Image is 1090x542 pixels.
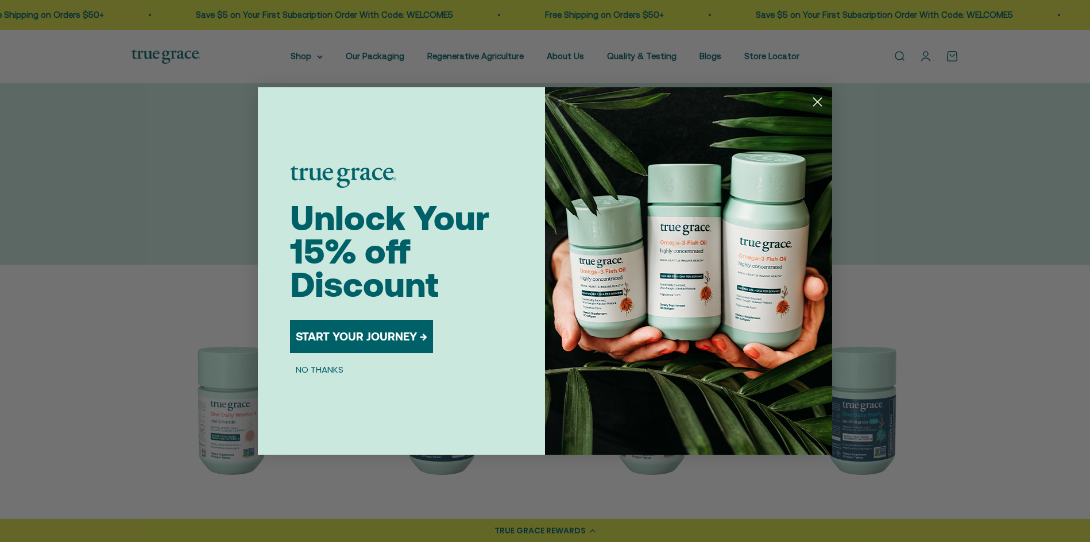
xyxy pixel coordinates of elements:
[545,87,832,455] img: 098727d5-50f8-4f9b-9554-844bb8da1403.jpeg
[807,92,828,112] button: Close dialog
[290,320,433,353] button: START YOUR JOURNEY →
[290,362,349,376] button: NO THANKS
[290,198,489,304] span: Unlock Your 15% off Discount
[290,166,396,188] img: logo placeholder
